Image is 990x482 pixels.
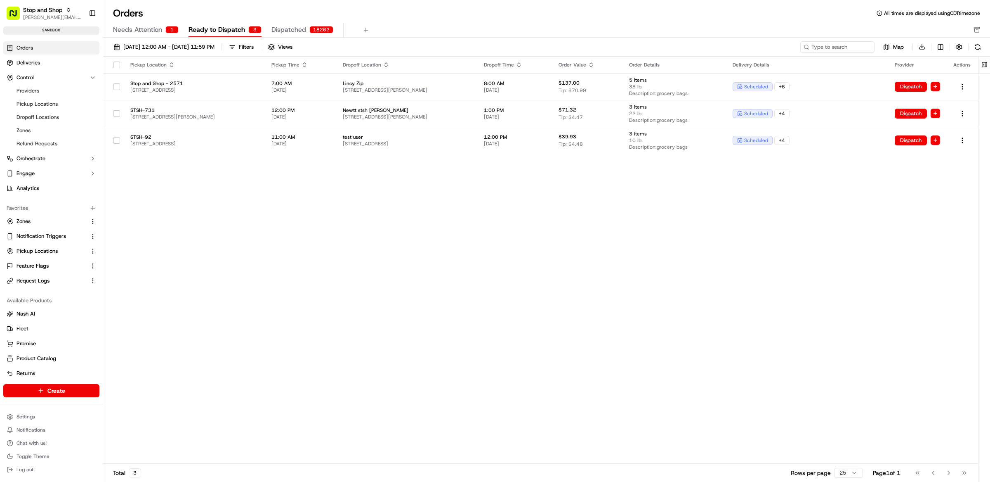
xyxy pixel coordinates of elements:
[271,80,330,87] span: 7:00 AM
[3,464,99,475] button: Log out
[3,322,99,335] button: Fleet
[7,355,96,362] a: Product Catalog
[58,204,100,211] a: Powered byPylon
[113,468,141,477] div: Total
[3,337,99,350] button: Promise
[110,41,218,53] button: [DATE] 12:00 AM - [DATE] 11:59 PM
[791,469,831,477] p: Rows per page
[165,26,179,33] div: 1
[484,134,545,140] span: 12:00 PM
[16,247,58,255] span: Pickup Locations
[130,87,258,93] span: [STREET_ADDRESS]
[873,469,900,477] div: Page 1 of 1
[248,26,262,33] div: 3
[16,355,56,362] span: Product Catalog
[3,352,99,365] button: Product Catalog
[559,107,576,113] span: $71.32
[16,155,45,162] span: Orchestrate
[484,114,545,120] span: [DATE]
[744,137,768,144] span: scheduled
[8,79,23,94] img: 1736555255976-a54dd68f-1ca7-489b-9aae-adbdc363a1c4
[3,274,99,287] button: Request Logs
[3,182,99,195] a: Analytics
[559,87,586,94] span: Tip: $70.99
[21,53,148,62] input: Got a question? Start typing here...
[343,62,471,68] div: Dropoff Location
[68,150,71,157] span: •
[733,62,882,68] div: Delivery Details
[189,25,245,35] span: Ready to Dispatch
[26,128,67,135] span: [PERSON_NAME]
[16,262,49,270] span: Feature Flags
[3,307,99,321] button: Nash AI
[895,135,927,145] button: Dispatch
[73,128,90,135] span: [DATE]
[16,74,34,81] span: Control
[271,114,330,120] span: [DATE]
[3,41,99,55] a: Orders
[47,387,65,395] span: Create
[3,56,99,69] a: Deliveries
[16,310,35,318] span: Nash AI
[3,3,85,23] button: Stop and Shop[PERSON_NAME][EMAIL_ADDRESS][DOMAIN_NAME]
[271,107,330,114] span: 12:00 PM
[113,7,143,20] h1: Orders
[130,140,258,147] span: [STREET_ADDRESS]
[8,107,55,114] div: Past conversations
[3,215,99,228] button: Zones
[3,202,99,215] div: Favorites
[3,259,99,273] button: Feature Flags
[343,140,471,147] span: [STREET_ADDRESS]
[800,41,874,53] input: Type to search
[559,114,583,121] span: Tip: $4.47
[895,82,927,92] button: Dispatch
[13,98,90,110] a: Pickup Locations
[13,112,90,123] a: Dropoff Locations
[73,150,90,157] span: [DATE]
[140,81,150,91] button: Start new chat
[3,367,99,380] button: Returns
[878,42,909,52] button: Map
[8,185,15,192] div: 📗
[895,62,940,68] div: Provider
[774,109,790,118] div: + 4
[744,83,768,90] span: scheduled
[629,77,719,83] span: 5 items
[123,43,214,51] span: [DATE] 12:00 AM - [DATE] 11:59 PM
[3,384,99,397] button: Create
[629,83,719,90] span: 38 lb
[16,87,39,95] span: Providers
[7,310,96,318] a: Nash AI
[484,140,545,147] span: [DATE]
[3,230,99,243] button: Notification Triggers
[7,233,86,240] a: Notification Triggers
[13,125,90,136] a: Zones
[3,294,99,307] div: Available Products
[559,62,616,68] div: Order Value
[16,185,63,193] span: Knowledge Base
[37,87,113,94] div: We're available if you need us!
[271,62,330,68] div: Pickup Time
[16,114,59,121] span: Dropoff Locations
[16,325,28,332] span: Fleet
[130,114,258,120] span: [STREET_ADDRESS][PERSON_NAME]
[3,437,99,449] button: Chat with us!
[3,411,99,423] button: Settings
[16,218,31,225] span: Zones
[629,117,719,123] span: Description: grocery bags
[130,134,258,140] span: STSH-92
[16,340,36,347] span: Promise
[774,82,790,91] div: + 6
[271,87,330,93] span: [DATE]
[13,138,90,150] a: Refund Requests
[16,466,33,473] span: Log out
[23,14,82,21] span: [PERSON_NAME][EMAIL_ADDRESS][DOMAIN_NAME]
[8,142,21,156] img: Ami Wang
[343,107,471,114] span: Newtt stsh [PERSON_NAME]
[130,62,258,68] div: Pickup Location
[129,468,141,477] div: 3
[7,218,86,225] a: Zones
[484,62,545,68] div: Dropoff Time
[113,25,162,35] span: Needs Attention
[559,80,580,86] span: $137.00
